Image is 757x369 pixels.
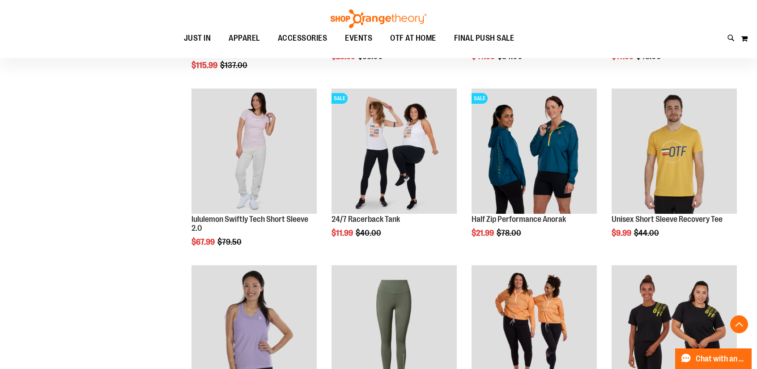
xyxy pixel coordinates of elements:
span: EVENTS [345,28,372,48]
img: lululemon Swiftly Tech Short Sleeve 2.0 [191,89,317,214]
span: FINAL PUSH SALE [454,28,515,48]
span: $115.99 [191,61,219,70]
span: SALE [472,93,488,104]
span: $11.99 [332,229,354,238]
button: Chat with an Expert [675,348,752,369]
a: JUST IN [175,28,220,49]
a: 24/7 Racerback Tank [332,215,400,224]
a: lululemon Swiftly Tech Short Sleeve 2.0 [191,215,308,233]
a: ACCESSORIES [269,28,336,49]
a: Unisex Short Sleeve Recovery Tee [612,215,723,224]
div: product [327,84,461,260]
span: ACCESSORIES [278,28,327,48]
div: product [607,84,741,260]
span: $21.99 [472,229,495,238]
a: FINAL PUSH SALE [445,28,523,48]
span: OTF AT HOME [390,28,436,48]
span: Chat with an Expert [696,355,746,363]
a: lululemon Swiftly Tech Short Sleeve 2.0 [191,89,317,215]
img: 24/7 Racerback Tank [332,89,457,214]
img: Shop Orangetheory [329,9,428,28]
a: Half Zip Performance Anorak [472,215,566,224]
a: Product image for Unisex Short Sleeve Recovery Tee [612,89,737,215]
div: product [467,84,601,260]
span: $137.00 [220,61,249,70]
img: Half Zip Performance Anorak [472,89,597,214]
div: product [187,84,321,269]
a: 24/7 Racerback TankSALE [332,89,457,215]
a: APPAREL [220,28,269,49]
a: OTF AT HOME [381,28,445,49]
span: $67.99 [191,238,216,246]
a: EVENTS [336,28,381,49]
span: $9.99 [612,229,633,238]
span: APPAREL [229,28,260,48]
a: Half Zip Performance AnorakSALE [472,89,597,215]
span: $79.50 [217,238,243,246]
span: SALE [332,93,348,104]
span: $78.00 [497,229,523,238]
img: Product image for Unisex Short Sleeve Recovery Tee [612,89,737,214]
button: Back To Top [730,315,748,333]
span: JUST IN [184,28,211,48]
span: $44.00 [634,229,660,238]
span: $40.00 [356,229,383,238]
